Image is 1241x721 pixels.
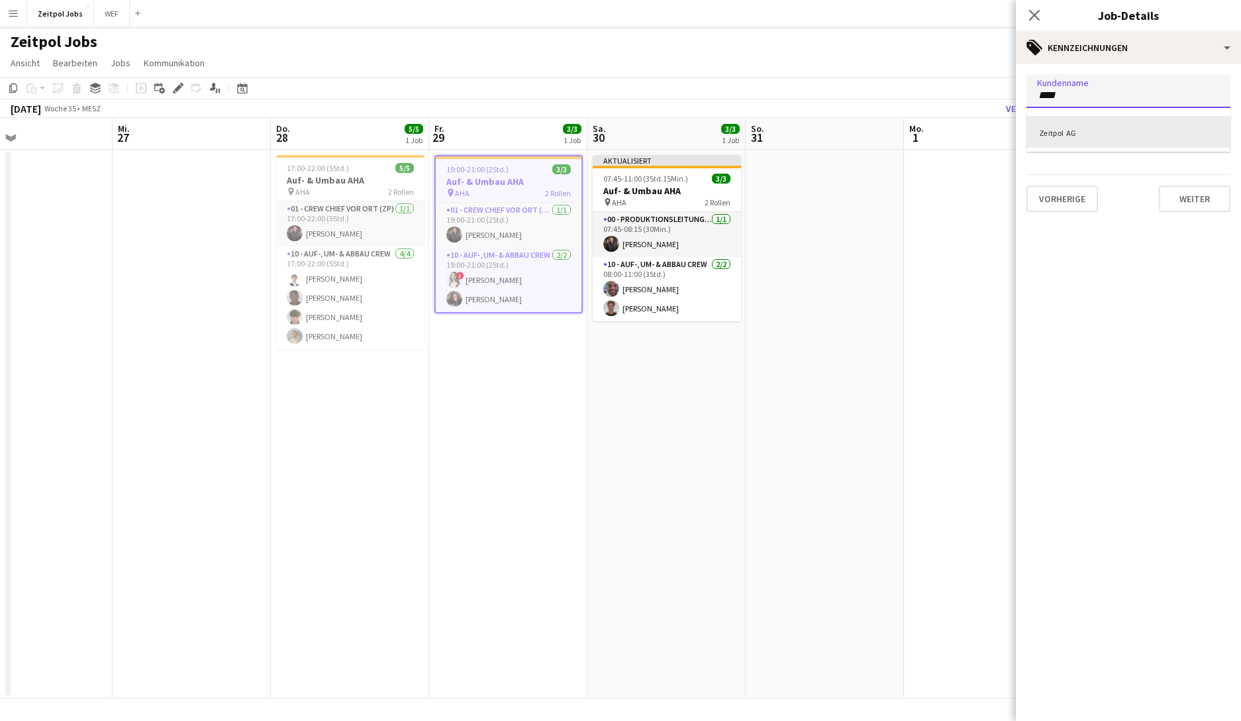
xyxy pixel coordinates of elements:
[432,130,444,145] span: 29
[118,123,130,135] span: Mi.
[276,174,424,186] h3: Auf- & Umbau AHA
[721,124,740,134] span: 3/3
[276,201,424,247] app-card-role: 01 - Crew Chief vor Ort (ZP)1/117:00-22:00 (5Std.)[PERSON_NAME]
[436,176,581,188] h3: Auf- & Umbau AHA
[603,174,688,184] span: 07:45-11:00 (3Std.15Min.)
[593,212,741,257] app-card-role: 00 - Produktionsleitung vor Ort (ZP)1/107:45-08:15 (30Min.)[PERSON_NAME]
[907,130,924,145] span: 1
[593,257,741,321] app-card-role: 10 - Auf-, Um- & Abbau Crew2/208:00-11:00 (3Std.)[PERSON_NAME][PERSON_NAME]
[395,163,414,173] span: 5/5
[405,135,422,145] div: 1 Job
[82,103,101,113] div: MESZ
[545,188,571,198] span: 2 Rollen
[276,247,424,349] app-card-role: 10 - Auf-, Um- & Abbau Crew4/417:00-22:00 (5Std.)[PERSON_NAME][PERSON_NAME][PERSON_NAME][PERSON_N...
[53,57,97,69] span: Bearbeiten
[295,187,310,197] span: AHA
[593,123,606,135] span: Sa.
[751,123,764,135] span: So.
[909,123,924,135] span: Mo.
[563,124,581,134] span: 3/3
[405,124,423,134] span: 5/5
[749,130,764,145] span: 31
[11,57,40,69] span: Ansicht
[11,102,41,115] div: [DATE]
[94,1,130,27] button: WEF
[712,174,730,184] span: 3/3
[274,130,290,145] span: 28
[48,54,103,72] a: Bearbeiten
[705,197,730,207] span: 2 Rollen
[436,203,581,248] app-card-role: 01 - Crew Chief vor Ort (ZP)1/119:00-21:00 (2Std.)[PERSON_NAME]
[446,164,509,174] span: 19:00-21:00 (2Std.)
[276,155,424,349] app-job-card: 17:00-22:00 (5Std.)5/5Auf- & Umbau AHA AHA2 Rollen01 - Crew Chief vor Ort (ZP)1/117:00-22:00 (5St...
[27,1,94,27] button: Zeitpol Jobs
[456,272,464,280] span: !
[722,135,739,145] div: 1 Job
[116,130,130,145] span: 27
[105,54,136,72] a: Jobs
[11,32,97,52] h1: Zeitpol Jobs
[436,248,581,312] app-card-role: 10 - Auf-, Um- & Abbau Crew2/219:00-21:00 (2Std.)![PERSON_NAME][PERSON_NAME]
[593,155,741,166] div: Aktualisiert
[564,135,581,145] div: 1 Job
[593,185,741,197] h3: Auf- & Umbau AHA
[287,163,349,173] span: 17:00-22:00 (5Std.)
[44,103,77,113] span: Woche 35
[434,155,583,313] app-job-card: 19:00-21:00 (2Std.)3/3Auf- & Umbau AHA AHA2 Rollen01 - Crew Chief vor Ort (ZP)1/119:00-21:00 (2St...
[591,130,606,145] span: 30
[1001,100,1128,117] button: Veröffentlichen Sie 1 Job
[1026,116,1230,148] div: Zeitpol AG
[455,188,470,198] span: AHA
[388,187,414,197] span: 2 Rollen
[5,54,45,72] a: Ansicht
[552,164,571,174] span: 3/3
[138,54,210,72] a: Kommunikation
[111,57,130,69] span: Jobs
[144,57,205,69] span: Kommunikation
[593,155,741,321] app-job-card: Aktualisiert07:45-11:00 (3Std.15Min.)3/3Auf- & Umbau AHA AHA2 Rollen00 - Produktionsleitung vor O...
[612,197,626,207] span: AHA
[434,123,444,135] span: Fr.
[276,123,290,135] span: Do.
